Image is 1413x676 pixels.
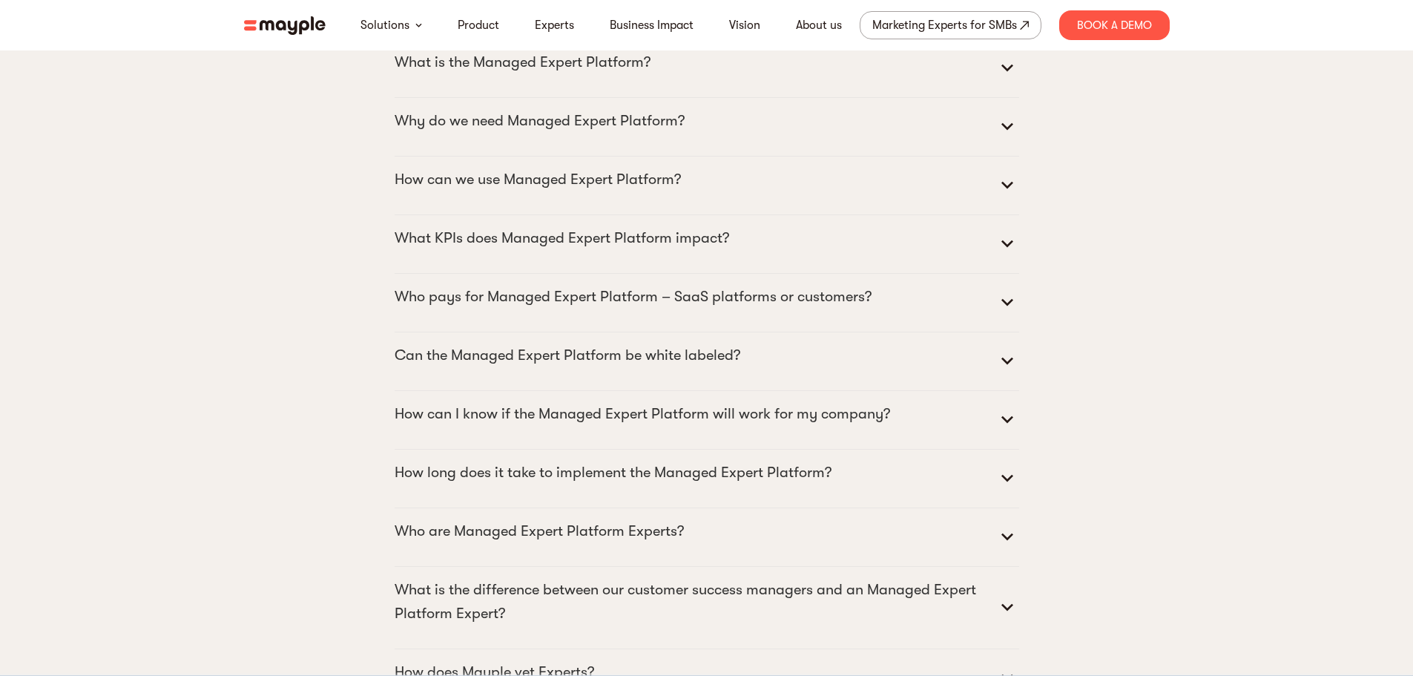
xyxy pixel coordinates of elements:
[395,461,1019,496] summary: How long does it take to implement the Managed Expert Platform?
[395,226,729,250] p: What KPIs does Managed Expert Platform impact?
[535,16,574,34] a: Experts
[395,344,1019,379] summary: Can the Managed Expert Platform be white labeled?
[395,402,890,426] p: How can I know if the Managed Expert Platform will work for my company?
[796,16,842,34] a: About us
[395,285,872,309] p: Who pays for Managed Expert Platform – SaaS platforms or customers?
[415,23,422,27] img: arrow-down
[610,16,694,34] a: Business Impact
[395,402,1019,438] summary: How can I know if the Managed Expert Platform will work for my company?
[395,109,1019,145] summary: Why do we need Managed Expert Platform?
[395,578,995,626] p: What is the difference between our customer success managers and an Managed Expert Platform Expert?
[244,16,326,35] img: mayple-logo
[395,168,681,191] p: How can we use Managed Expert Platform?
[395,519,684,543] p: Who are Managed Expert Platform Experts?
[395,519,1019,555] summary: Who are Managed Expert Platform Experts?
[395,168,1019,203] summary: How can we use Managed Expert Platform?
[395,285,1019,321] summary: Who pays for Managed Expert Platform – SaaS platforms or customers?
[395,109,685,133] p: Why do we need Managed Expert Platform?
[458,16,499,34] a: Product
[872,15,1017,36] div: Marketing Experts for SMBs
[360,16,409,34] a: Solutions
[395,50,650,74] p: What is the Managed Expert Platform?
[395,344,740,367] p: Can the Managed Expert Platform be white labeled?
[395,226,1019,262] summary: What KPIs does Managed Expert Platform impact?
[1059,10,1170,40] div: Book A Demo
[395,461,831,485] p: How long does it take to implement the Managed Expert Platform?
[729,16,760,34] a: Vision
[395,50,1019,86] summary: What is the Managed Expert Platform?
[395,578,1019,637] summary: What is the difference between our customer success managers and an Managed Expert Platform Expert?
[860,11,1041,39] a: Marketing Experts for SMBs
